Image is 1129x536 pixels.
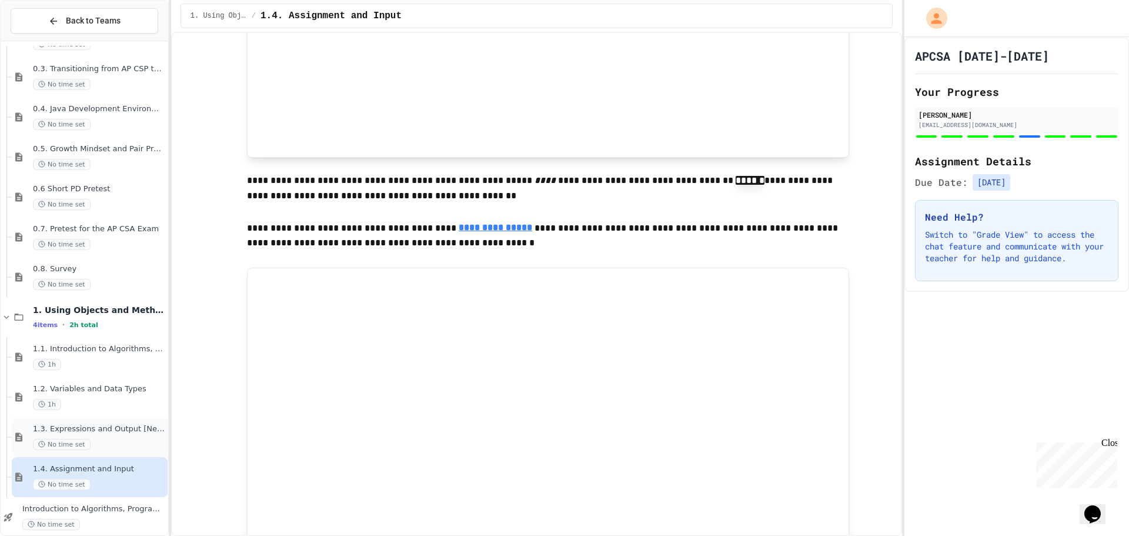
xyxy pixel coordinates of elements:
span: No time set [33,159,91,170]
span: 1. Using Objects and Methods [191,11,247,21]
span: No time set [33,279,91,290]
span: No time set [33,119,91,130]
h2: Assignment Details [915,153,1118,169]
h1: APCSA [DATE]-[DATE] [915,48,1049,64]
div: Chat with us now!Close [5,5,81,75]
span: 1.2. Variables and Data Types [33,384,165,394]
span: 0.8. Survey [33,264,165,274]
span: No time set [22,519,80,530]
span: No time set [33,199,91,210]
span: 0.6 Short PD Pretest [33,184,165,194]
iframe: chat widget [1080,489,1117,524]
iframe: chat widget [1031,438,1117,488]
span: 1.1. Introduction to Algorithms, Programming, and Compilers [33,344,165,354]
p: Switch to "Grade View" to access the chat feature and communicate with your teacher for help and ... [925,229,1108,264]
h2: Your Progress [915,84,1118,100]
span: 4 items [33,321,58,329]
span: No time set [33,239,91,250]
span: 0.5. Growth Mindset and Pair Programming [33,144,165,154]
span: Back to Teams [66,15,121,27]
span: 0.3. Transitioning from AP CSP to AP CSA [33,64,165,74]
span: Introduction to Algorithms, Programming, and Compilers [22,504,165,514]
div: [EMAIL_ADDRESS][DOMAIN_NAME] [918,121,1115,129]
span: Due Date: [915,175,968,189]
span: 1h [33,359,61,370]
span: 1h [33,399,61,410]
h3: Need Help? [925,210,1108,224]
button: Back to Teams [11,8,158,34]
span: / [252,11,256,21]
span: No time set [33,479,91,490]
span: No time set [33,79,91,90]
span: 1.3. Expressions and Output [New] [33,424,165,434]
span: 1. Using Objects and Methods [33,305,165,315]
span: [DATE] [973,174,1010,191]
div: My Account [914,5,950,32]
span: 0.7. Pretest for the AP CSA Exam [33,224,165,234]
span: No time set [33,439,91,450]
span: 1.4. Assignment and Input [260,9,402,23]
div: [PERSON_NAME] [918,109,1115,120]
span: 1.4. Assignment and Input [33,464,165,474]
span: • [62,320,65,329]
span: 2h total [69,321,98,329]
span: 0.4. Java Development Environments [33,104,165,114]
